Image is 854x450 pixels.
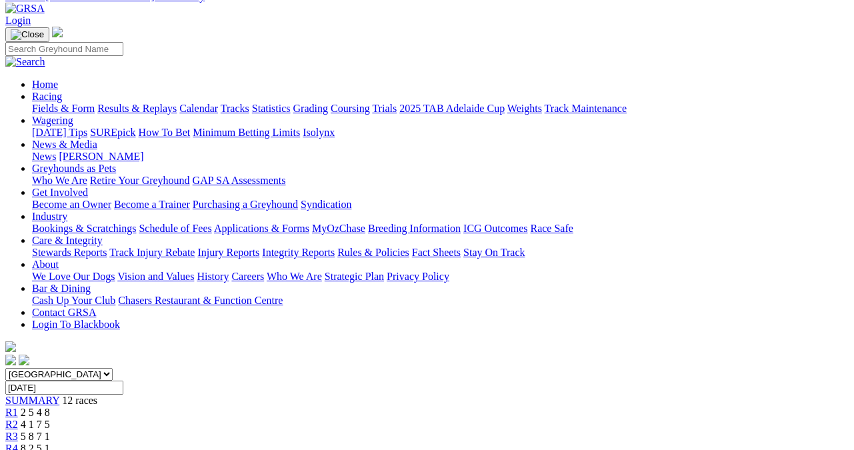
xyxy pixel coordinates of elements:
[32,103,849,115] div: Racing
[179,103,218,114] a: Calendar
[11,29,44,40] img: Close
[252,103,291,114] a: Statistics
[21,431,50,442] span: 5 8 7 1
[368,223,461,234] a: Breeding Information
[5,15,31,26] a: Login
[5,355,16,365] img: facebook.svg
[262,247,335,258] a: Integrity Reports
[5,407,18,418] a: R1
[399,103,505,114] a: 2025 TAB Adelaide Cup
[32,283,91,294] a: Bar & Dining
[5,431,18,442] a: R3
[32,187,88,198] a: Get Involved
[97,103,177,114] a: Results & Replays
[197,271,229,282] a: History
[221,103,249,114] a: Tracks
[507,103,542,114] a: Weights
[109,247,195,258] a: Track Injury Rebate
[32,103,95,114] a: Fields & Form
[32,175,87,186] a: Who We Are
[52,27,63,37] img: logo-grsa-white.png
[5,395,59,406] a: SUMMARY
[32,115,73,126] a: Wagering
[32,127,87,138] a: [DATE] Tips
[5,3,45,15] img: GRSA
[193,199,298,210] a: Purchasing a Greyhound
[32,223,849,235] div: Industry
[19,355,29,365] img: twitter.svg
[139,127,191,138] a: How To Bet
[32,271,115,282] a: We Love Our Dogs
[32,295,849,307] div: Bar & Dining
[530,223,573,234] a: Race Safe
[21,419,50,430] span: 4 1 7 5
[32,91,62,102] a: Racing
[301,199,351,210] a: Syndication
[32,259,59,270] a: About
[463,223,527,234] a: ICG Outcomes
[303,127,335,138] a: Isolynx
[267,271,322,282] a: Who We Are
[62,395,97,406] span: 12 races
[90,175,190,186] a: Retire Your Greyhound
[32,247,107,258] a: Stewards Reports
[193,175,286,186] a: GAP SA Assessments
[231,271,264,282] a: Careers
[32,247,849,259] div: Care & Integrity
[387,271,449,282] a: Privacy Policy
[32,223,136,234] a: Bookings & Scratchings
[32,271,849,283] div: About
[32,151,56,162] a: News
[21,407,50,418] span: 2 5 4 8
[32,199,111,210] a: Become an Owner
[32,163,116,174] a: Greyhounds as Pets
[412,247,461,258] a: Fact Sheets
[90,127,135,138] a: SUREpick
[32,151,849,163] div: News & Media
[139,223,211,234] a: Schedule of Fees
[5,56,45,68] img: Search
[32,307,96,318] a: Contact GRSA
[463,247,525,258] a: Stay On Track
[545,103,627,114] a: Track Maintenance
[32,295,115,306] a: Cash Up Your Club
[5,381,123,395] input: Select date
[32,127,849,139] div: Wagering
[59,151,143,162] a: [PERSON_NAME]
[312,223,365,234] a: MyOzChase
[214,223,309,234] a: Applications & Forms
[32,235,103,246] a: Care & Integrity
[293,103,328,114] a: Grading
[325,271,384,282] a: Strategic Plan
[5,42,123,56] input: Search
[5,341,16,352] img: logo-grsa-white.png
[337,247,409,258] a: Rules & Policies
[197,247,259,258] a: Injury Reports
[32,319,120,330] a: Login To Blackbook
[117,271,194,282] a: Vision and Values
[5,27,49,42] button: Toggle navigation
[32,79,58,90] a: Home
[32,211,67,222] a: Industry
[372,103,397,114] a: Trials
[118,295,283,306] a: Chasers Restaurant & Function Centre
[114,199,190,210] a: Become a Trainer
[331,103,370,114] a: Coursing
[5,419,18,430] a: R2
[32,175,849,187] div: Greyhounds as Pets
[32,199,849,211] div: Get Involved
[193,127,300,138] a: Minimum Betting Limits
[32,139,97,150] a: News & Media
